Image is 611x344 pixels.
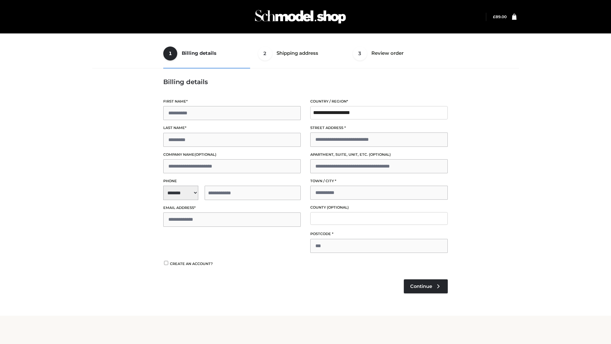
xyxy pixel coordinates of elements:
[253,4,348,29] img: Schmodel Admin 964
[493,14,495,19] span: £
[163,178,301,184] label: Phone
[194,152,216,157] span: (optional)
[410,283,432,289] span: Continue
[310,152,448,158] label: Apartment, suite, unit, etc.
[163,261,169,265] input: Create an account?
[310,125,448,131] label: Street address
[310,98,448,104] label: Country / Region
[170,262,213,266] span: Create an account?
[163,78,448,86] h3: Billing details
[310,204,448,211] label: County
[369,152,391,157] span: (optional)
[163,205,301,211] label: Email address
[493,14,507,19] a: £89.00
[163,98,301,104] label: First name
[310,178,448,184] label: Town / City
[327,205,349,210] span: (optional)
[163,125,301,131] label: Last name
[310,231,448,237] label: Postcode
[404,279,448,293] a: Continue
[163,152,301,158] label: Company name
[493,14,507,19] bdi: 89.00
